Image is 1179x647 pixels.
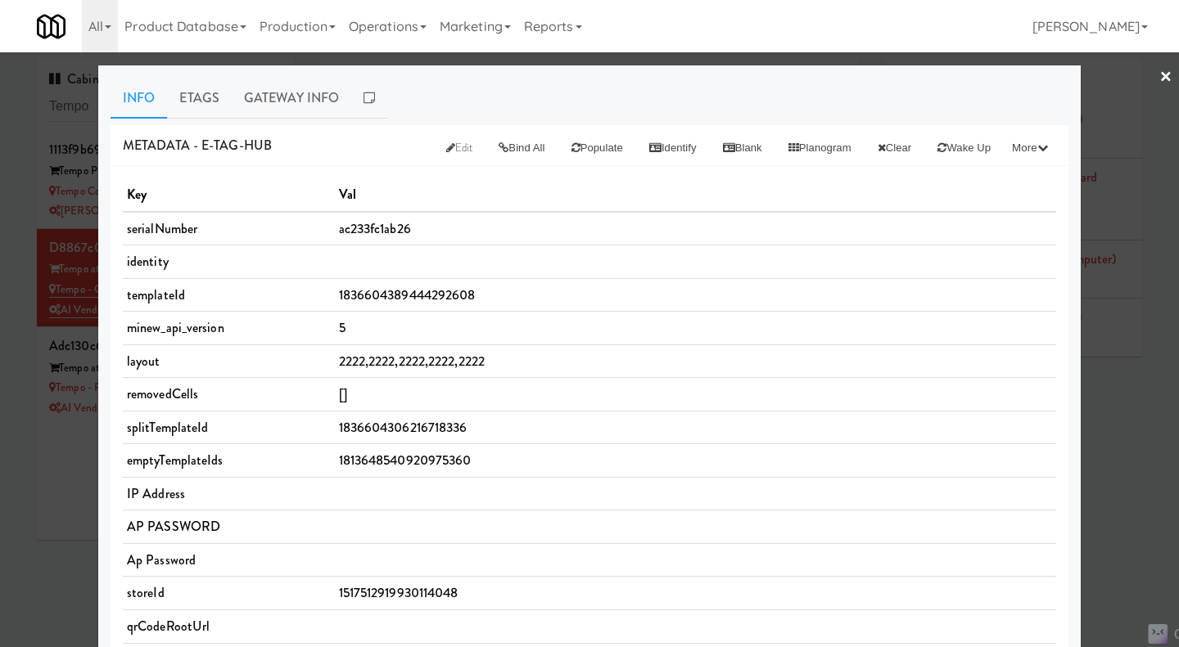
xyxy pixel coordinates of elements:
span: 1517512919930114048 [339,583,458,602]
a: Gateway Info [232,78,351,119]
td: qrCodeRootUrl [123,609,335,643]
td: serialNumber [123,212,335,245]
td: removedCells [123,378,335,411]
td: identity [123,245,335,279]
img: Micromart [37,12,65,41]
td: splitTemplateId [123,411,335,444]
span: 2222,2222,2222,2222,2222 [339,352,485,371]
span: METADATA - e-tag-hub [123,136,272,155]
button: Clear [865,133,925,163]
th: Key [123,178,335,212]
span: Edit [446,140,473,155]
td: layout [123,344,335,378]
span: ac233fc1ab26 [339,219,411,238]
button: Identify [636,133,710,163]
th: Val [335,178,1056,212]
span: 1813648540920975360 [339,451,472,470]
td: storeId [123,577,335,610]
button: Bind All [486,133,558,163]
button: Wake up [924,133,1004,163]
td: templateId [123,278,335,312]
td: IP Address [123,477,335,510]
span: 1836604306216718336 [339,418,468,437]
span: 1836604389444292608 [339,285,476,304]
a: Info [111,78,167,119]
button: Planogram [775,133,865,163]
button: More [1004,136,1056,160]
td: minew_api_version [123,312,335,345]
a: × [1159,52,1172,103]
span: 5 [339,318,346,337]
a: Etags [167,78,232,119]
td: AP PASSWORD [123,510,335,544]
button: Blank [710,133,775,163]
button: Populate [558,133,636,163]
span: [] [339,384,347,403]
td: Ap Password [123,543,335,577]
td: emptyTemplateIds [123,444,335,478]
